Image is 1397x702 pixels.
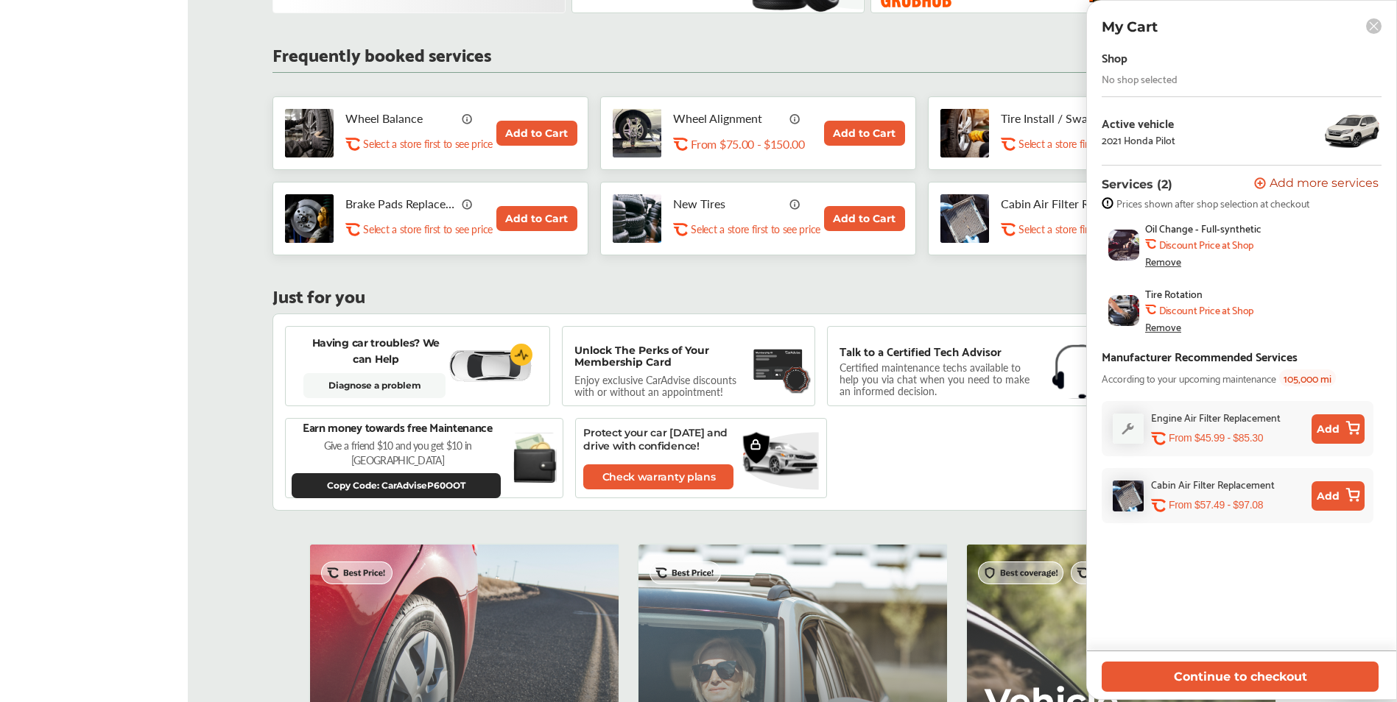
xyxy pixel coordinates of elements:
[1102,116,1175,130] div: Active vehicle
[940,109,989,157] img: tire-install-swap-tires-thumb.jpg
[285,194,334,243] img: brake-pads-replacement-thumb.jpg
[574,344,746,368] p: Unlock The Perks of Your Membership Card
[1113,414,1144,444] img: default_wrench_icon.d1a43860.svg
[742,435,819,481] img: vehicle.3f86c5e7.svg
[574,374,751,397] p: Enjoy exclusive CarAdvise discounts with or without an appointment!
[462,198,474,210] img: info_icon_vector.svg
[1145,321,1181,333] div: Remove
[1102,177,1172,191] p: Services (2)
[789,113,801,124] img: info_icon_vector.svg
[513,433,557,483] img: black-wallet.e93b9b5d.svg
[1102,369,1276,386] span: According to your upcoming maintenance
[345,111,456,125] p: Wheel Balance
[363,222,492,236] p: Select a store first to see price
[1018,137,1147,151] p: Select a store first to see price
[1159,238,1253,250] b: Discount Price at Shop
[510,344,532,366] img: cardiogram-logo.18e20815.svg
[1102,47,1127,67] div: Shop
[303,373,446,398] a: Diagnose a problem
[1279,369,1336,386] span: 105,000 mi
[673,111,784,125] p: Wheel Alignment
[345,196,456,210] p: Brake Pads Replacement
[1254,177,1379,191] button: Add more services
[750,439,761,450] img: lock-icon.a4a4a2b2.svg
[1169,498,1263,512] p: From $57.49 - $97.08
[292,438,503,467] p: Give a friend $10 and you get $10 in [GEOGRAPHIC_DATA]
[1052,344,1105,399] img: headphones.1b115f31.svg
[742,431,819,491] img: bg-ellipse.2da0866b.svg
[363,137,492,151] p: Select a store first to see price
[303,419,493,435] p: Earn money towards free Maintenance
[1102,662,1379,692] button: Continue to checkout
[1113,481,1144,511] img: cabin-air-filter-replacement-thumb.jpg
[462,113,474,124] img: info_icon_vector.svg
[753,344,803,385] img: maintenance-card.27cfeff5.svg
[1102,73,1178,85] div: No shop selected
[781,365,812,394] img: badge.f18848ea.svg
[840,344,1002,358] p: Talk to a Certified Tech Advisor
[1001,111,1111,125] p: Tire Install / Swap Tires
[1145,288,1203,299] span: Tire Rotation
[583,464,733,489] a: Check warranty plans
[840,364,1041,394] p: Certified maintenance techs available to help you via chat when you need to make an informed deci...
[691,222,820,236] p: Select a store first to see price
[1116,197,1309,209] span: Prices shown after shop selection at checkout
[1312,414,1365,444] button: Add
[1312,481,1365,511] button: Add
[1270,177,1379,191] span: Add more services
[1169,431,1263,445] p: From $45.99 - $85.30
[496,121,577,146] button: Add to Cart
[613,109,661,157] img: wheel-alignment-thumb.jpg
[285,109,334,157] img: tire-wheel-balance-thumb.jpg
[272,46,491,60] p: Frequently booked services
[824,206,905,231] button: Add to Cart
[1145,255,1181,267] div: Remove
[673,196,784,210] p: New Tires
[940,194,989,243] img: cabin-air-filter-replacement-thumb.jpg
[1151,408,1281,425] div: Engine Air Filter Replacement
[691,137,804,151] p: From $75.00 - $150.00
[583,426,745,453] p: Protect your car [DATE] and drive with confidence!
[742,431,770,465] img: warranty.a715e77d.svg
[1102,197,1113,209] img: info-strock.ef5ea3fe.svg
[1001,196,1111,210] p: Cabin Air Filter Replacement
[824,121,905,146] button: Add to Cart
[292,473,501,498] button: Copy Code: CarAdviseP60OOT
[1102,18,1158,35] p: My Cart
[613,194,661,243] img: new-tires-thumb.jpg
[496,206,577,231] button: Add to Cart
[1254,177,1382,191] a: Add more services
[1102,134,1175,146] div: 2021 Honda Pilot
[789,198,801,210] img: info_icon_vector.svg
[272,288,365,302] p: Just for you
[303,335,448,367] p: Having car troubles? We can Help
[1159,304,1253,316] b: Discount Price at Shop
[1018,222,1147,236] p: Select a store first to see price
[1145,222,1261,234] span: Oil Change - Full-synthetic
[448,350,532,382] img: diagnose-vehicle.c84bcb0a.svg
[1151,475,1275,492] div: Cabin Air Filter Replacement
[1102,346,1298,366] div: Manufacturer Recommended Services
[1108,295,1139,326] img: tire-rotation-thumb.jpg
[1323,109,1382,153] img: 12984_st0640_046.jpg
[1108,230,1139,260] img: oil-change-thumb.jpg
